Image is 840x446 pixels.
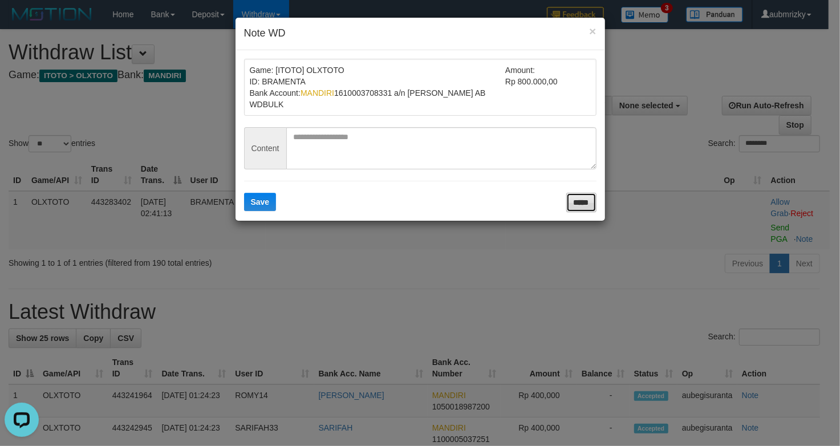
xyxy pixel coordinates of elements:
[301,88,334,98] span: MANDIRI
[251,197,270,206] span: Save
[244,193,277,211] button: Save
[244,127,286,169] span: Content
[250,64,506,110] td: Game: [ITOTO] OLXTOTO ID: BRAMENTA Bank Account: 1610003708331 a/n [PERSON_NAME] AB WDBULK
[589,25,596,37] button: ×
[5,5,39,39] button: Open LiveChat chat widget
[244,26,596,41] h4: Note WD
[505,64,591,110] td: Amount: Rp 800.000,00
